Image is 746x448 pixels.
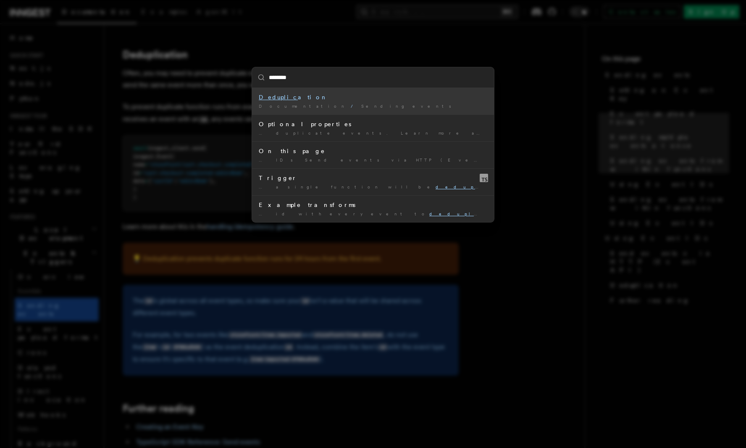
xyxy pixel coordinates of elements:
[259,147,487,155] div: On this page
[259,184,487,190] div: … a single function will be ated. NameeventTypestringRequiredoptionalDescription …
[259,201,487,209] div: Example transforms
[259,130,487,136] div: … duplicate events. Learn more about ation. ts is the timestamp …
[259,94,298,101] mark: Deduplic
[259,211,487,217] div: … id with every event to ate events. We can use …
[259,174,487,182] div: Trigger
[259,120,487,128] div: Optional properties
[361,103,456,109] span: Sending events
[259,93,487,101] div: ation
[259,157,487,163] div: … IDs Send events via HTTP (Event API) ation Further reading
[351,103,358,109] span: /
[259,103,347,109] span: Documentation
[436,184,493,189] mark: deduplic
[429,211,487,216] mark: deduplic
